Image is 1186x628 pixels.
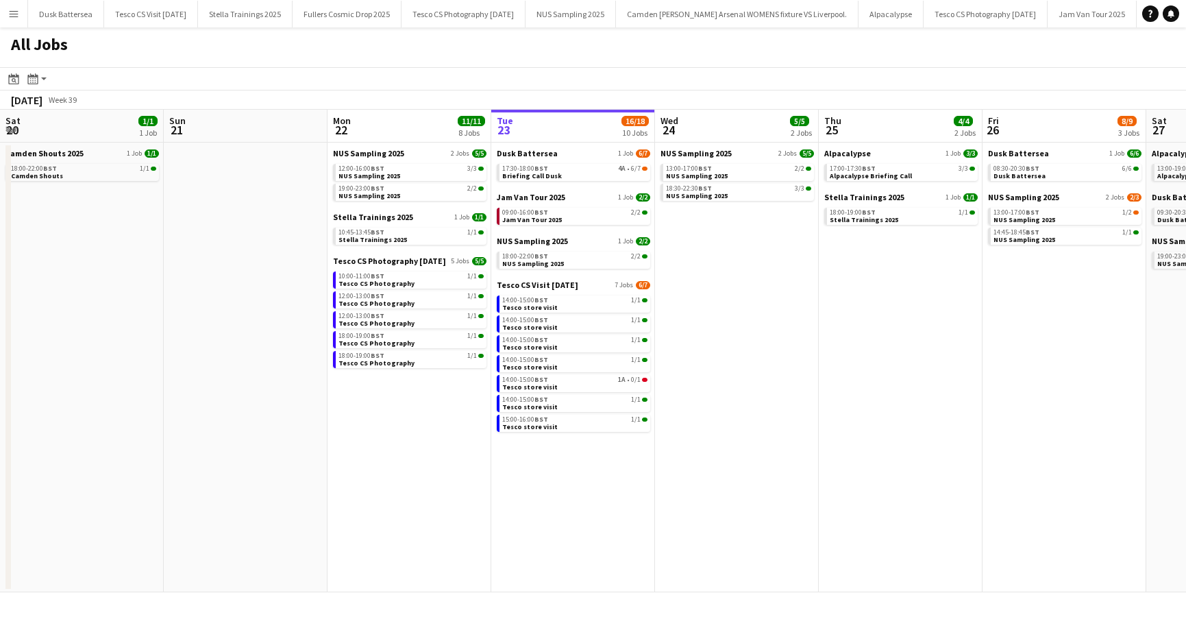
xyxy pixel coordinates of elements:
span: BST [534,355,548,364]
span: 6/6 [1133,167,1139,171]
span: 14:00-15:00 [502,337,548,343]
span: NUS Sampling 2025 [338,191,400,200]
a: 18:30-22:30BST3/3NUS Sampling 2025 [666,184,811,200]
div: Alpacalypse1 Job3/317:00-17:30BST3/3Alpacalypse Briefing Call [824,148,978,192]
span: Wed [660,114,678,127]
span: Alpacalypse Briefing Call [830,171,912,180]
span: BST [862,208,876,217]
span: 14:00-15:00 [502,357,548,363]
span: 1/1 [631,297,641,304]
div: Stella Trainings 20251 Job1/110:45-13:45BST1/1Stella Trainings 2025 [333,212,486,256]
span: 1/1 [642,358,647,362]
span: 18:00-19:00 [830,209,876,216]
div: 2 Jobs [954,128,976,138]
span: 14:00-15:00 [502,297,548,304]
span: Stella Trainings 2025 [824,192,904,202]
a: Stella Trainings 20251 Job1/1 [333,212,486,222]
button: NUS Sampling 2025 [526,1,616,27]
span: 3/3 [478,167,484,171]
a: 14:00-15:00BST1/1Tesco store visit [502,335,647,351]
a: Tesco CS Visit [DATE]7 Jobs6/7 [497,280,650,290]
span: 1/1 [478,314,484,318]
span: 1/1 [478,294,484,298]
div: Camden Shouts 20251 Job1/118:00-22:00BST1/1Camden Shouts [5,148,159,184]
span: 5/5 [472,149,486,158]
span: 1/1 [631,396,641,403]
span: 1A [618,376,626,383]
span: Tesco store visit [502,363,558,372]
span: 20 [3,122,21,138]
span: BST [371,164,384,173]
div: • [502,165,647,172]
span: BST [371,291,384,300]
span: 1/1 [138,116,158,126]
span: 6/6 [1127,149,1141,158]
span: BST [1026,164,1039,173]
a: 18:00-19:00BST1/1Tesco CS Photography [338,351,484,367]
span: 2 Jobs [451,149,469,158]
span: 1/1 [478,230,484,234]
a: Dusk Battersea1 Job6/7 [497,148,650,158]
button: Dusk Battersea [28,1,104,27]
span: 2/2 [631,253,641,260]
span: 2/2 [478,186,484,191]
div: 8 Jobs [458,128,484,138]
span: 1 Job [618,237,633,245]
span: Jam Van Tour 2025 [497,192,565,202]
a: 12:00-16:00BST3/3NUS Sampling 2025 [338,164,484,180]
span: NUS Sampling 2025 [988,192,1059,202]
span: 5/5 [790,116,809,126]
span: Sat [5,114,21,127]
span: 6/7 [636,149,650,158]
span: BST [534,252,548,261]
span: 1/1 [478,354,484,358]
span: 14:00-15:00 [502,396,548,403]
div: Stella Trainings 20251 Job1/118:00-19:00BST1/1Stella Trainings 2025 [824,192,978,228]
span: 1 Job [127,149,142,158]
span: 21 [167,122,186,138]
a: 19:00-23:00BST2/2NUS Sampling 2025 [338,184,484,200]
span: 2/2 [467,185,477,192]
span: 2/2 [795,165,804,172]
button: Stella Trainings 2025 [198,1,293,27]
span: Camden Shouts 2025 [5,148,84,158]
span: Fri [988,114,999,127]
span: 2 Jobs [778,149,797,158]
span: 1/1 [140,165,149,172]
span: Sat [1152,114,1167,127]
span: 3/3 [959,165,968,172]
span: Tesco store visit [502,323,558,332]
span: 1 Job [454,213,469,221]
span: 2 Jobs [1106,193,1124,202]
div: NUS Sampling 20252 Jobs5/513:00-17:00BST2/2NUS Sampling 202518:30-22:30BST3/3NUS Sampling 2025 [660,148,814,204]
span: Dusk Battersea [993,171,1046,180]
span: 1/1 [642,338,647,342]
span: Tesco CS Photography [338,319,415,328]
a: NUS Sampling 20252 Jobs5/5 [333,148,486,158]
span: Tesco CS Photography [338,339,415,348]
span: 8/9 [1117,116,1137,126]
span: 0/1 [631,376,641,383]
span: BST [371,228,384,237]
a: 12:00-13:00BST1/1Tesco CS Photography [338,291,484,307]
span: 1 Job [946,149,961,158]
div: Tesco CS Visit [DATE]7 Jobs6/714:00-15:00BST1/1Tesco store visit14:00-15:00BST1/1Tesco store visi... [497,280,650,435]
span: 23 [495,122,513,138]
a: Alpacalypse1 Job3/3 [824,148,978,158]
span: 1/1 [467,333,477,339]
span: 1/1 [631,357,641,363]
div: NUS Sampling 20252 Jobs5/512:00-16:00BST3/3NUS Sampling 202519:00-23:00BST2/2NUS Sampling 2025 [333,148,486,212]
a: Dusk Battersea1 Job6/6 [988,148,1141,158]
a: 10:45-13:45BST1/1Stella Trainings 2025 [338,228,484,243]
span: NUS Sampling 2025 [333,148,404,158]
span: 5 Jobs [451,257,469,265]
button: Tesco CS Photography [DATE] [924,1,1048,27]
span: BST [534,295,548,304]
span: Week 39 [45,95,79,105]
span: Tesco CS Photography September 2025 [333,256,446,266]
span: NUS Sampling 2025 [993,215,1055,224]
span: NUS Sampling 2025 [338,171,400,180]
span: Alpacalypse [824,148,871,158]
a: 18:00-19:00BST1/1Stella Trainings 2025 [830,208,975,224]
a: NUS Sampling 20251 Job2/2 [497,236,650,246]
